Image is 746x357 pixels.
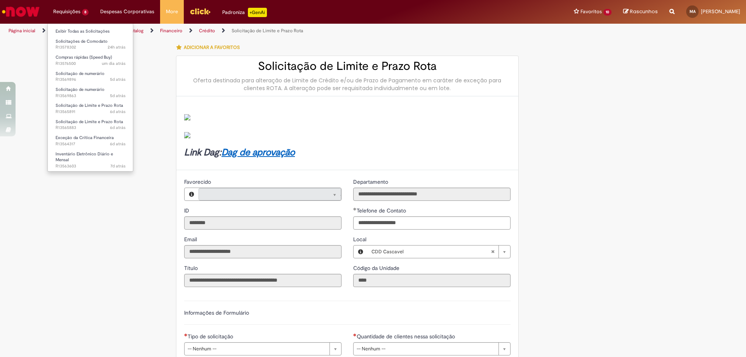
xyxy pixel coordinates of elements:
label: Somente leitura - Título [184,264,199,272]
label: Somente leitura - Departamento [353,178,390,186]
span: Somente leitura - Favorecido [184,178,213,185]
a: Página inicial [9,28,35,34]
span: R13578302 [56,44,125,51]
label: Somente leitura - Email [184,235,199,243]
span: 6d atrás [110,125,125,131]
label: Informações de Formulário [184,309,249,316]
a: CDD CascavelLimpar campo Local [368,246,510,258]
span: More [166,8,178,16]
time: 25/09/2025 10:51:42 [110,125,125,131]
input: Telefone de Contato [353,216,511,230]
span: Despesas Corporativas [100,8,154,16]
label: Somente leitura - Código da Unidade [353,264,401,272]
time: 25/09/2025 10:53:02 [110,109,125,115]
span: Compras rápidas (Speed Buy) [56,54,112,60]
span: Somente leitura - ID [184,207,191,214]
span: Solicitação de Limite e Prazo Rota [56,119,123,125]
time: 29/09/2025 16:48:29 [108,44,125,50]
span: Solicitação de Limite e Prazo Rota [56,103,123,108]
img: ServiceNow [1,4,41,19]
span: R13565891 [56,109,125,115]
span: 6d atrás [110,141,125,147]
input: Departamento [353,188,511,201]
ul: Trilhas de página [6,24,492,38]
span: Solicitação de numerário [56,87,105,92]
a: Aberto R13576500 : Compras rápidas (Speed Buy) [48,53,133,68]
span: Telefone de Contato [357,207,408,214]
span: Somente leitura - Código da Unidade [353,265,401,272]
div: Oferta destinada para alteração de Limite de Crédito e/ou de Prazo de Pagamento em caráter de exc... [184,77,511,92]
span: Exceção da Crítica Financeira [56,135,114,141]
span: Inventário Eletrônico Diário e Mensal [56,151,113,163]
h2: Solicitação de Limite e Prazo Rota [184,60,511,73]
img: sys_attachment.do [184,132,190,138]
time: 26/09/2025 10:48:42 [110,77,125,82]
span: 7d atrás [110,163,125,169]
input: ID [184,216,342,230]
time: 24/09/2025 15:20:34 [110,163,125,169]
div: Padroniza [222,8,267,17]
img: sys_attachment.do [184,114,190,120]
span: Adicionar a Favoritos [184,44,240,51]
a: Rascunhos [623,8,658,16]
span: Local [353,236,368,243]
input: Código da Unidade [353,274,511,287]
span: R13563603 [56,163,125,169]
time: 26/09/2025 10:42:35 [110,93,125,99]
time: 24/09/2025 17:09:50 [110,141,125,147]
span: Favoritos [580,8,602,16]
input: Email [184,245,342,258]
ul: Requisições [47,23,133,172]
strong: Link Dag: [184,146,295,158]
p: +GenAi [248,8,267,17]
span: 24h atrás [108,44,125,50]
span: Quantidade de clientes nessa solicitação [357,333,457,340]
span: R13576500 [56,61,125,67]
span: 6d atrás [110,109,125,115]
span: MA [690,9,695,14]
a: Exibir Todas as Solicitações [48,27,133,36]
span: Necessários [353,333,357,336]
span: R13569896 [56,77,125,83]
span: -- Nenhum -- [357,343,495,355]
a: Limpar campo Favorecido [199,188,341,200]
span: Requisições [53,8,80,16]
span: Obrigatório Preenchido [353,207,357,211]
span: R13569863 [56,93,125,99]
a: Aberto R13564317 : Exceção da Crítica Financeira [48,134,133,148]
span: 8 [82,9,89,16]
span: Rascunhos [630,8,658,15]
button: Adicionar a Favoritos [176,39,244,56]
span: Solicitação de numerário [56,71,105,77]
a: Crédito [199,28,215,34]
a: Financeiro [160,28,182,34]
span: Tipo de solicitação [188,333,235,340]
a: Aberto R13565891 : Solicitação de Limite e Prazo Rota [48,101,133,116]
span: [PERSON_NAME] [701,8,740,15]
a: Aberto R13578302 : Solicitações de Comodato [48,37,133,52]
span: R13564317 [56,141,125,147]
span: 5d atrás [110,77,125,82]
span: um dia atrás [102,61,125,66]
button: Favorecido, Visualizar este registro [185,188,199,200]
span: R13565883 [56,125,125,131]
time: 29/09/2025 12:14:28 [102,61,125,66]
a: Solicitação de Limite e Prazo Rota [232,28,303,34]
label: Somente leitura - ID [184,207,191,214]
a: Aberto R13569896 : Solicitação de numerário [48,70,133,84]
a: Aberto R13563603 : Inventário Eletrônico Diário e Mensal [48,150,133,167]
span: Necessários [184,333,188,336]
img: click_logo_yellow_360x200.png [190,5,211,17]
abbr: Limpar campo Local [487,246,498,258]
a: Dag de aprovação [221,146,295,158]
span: Solicitações de Comodato [56,38,108,44]
span: CDD Cascavel [371,246,491,258]
span: 5d atrás [110,93,125,99]
a: Aberto R13569863 : Solicitação de numerário [48,85,133,100]
span: Somente leitura - Departamento [353,178,390,185]
span: -- Nenhum -- [188,343,326,355]
input: Título [184,274,342,287]
span: 10 [603,9,612,16]
a: Aberto R13565883 : Solicitação de Limite e Prazo Rota [48,118,133,132]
